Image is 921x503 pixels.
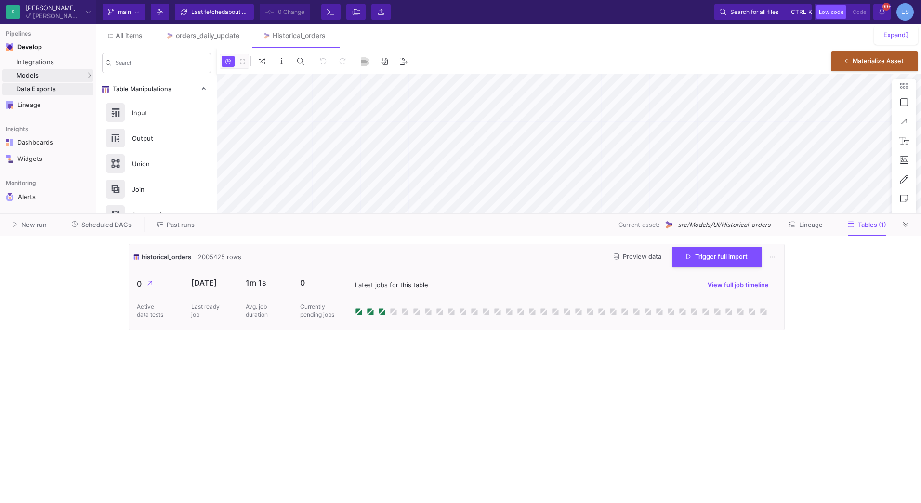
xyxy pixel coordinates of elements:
div: Union [126,157,193,171]
button: Lineage [777,217,834,232]
a: Navigation iconLineage [2,97,93,113]
span: 2005425 rows [195,252,241,261]
span: New run [21,221,47,228]
button: Output [96,125,217,151]
span: Scheduled DAGs [81,221,132,228]
button: Scheduled DAGs [60,217,144,232]
button: Materialize Asset [831,51,918,71]
p: 0 [137,278,176,290]
span: Past runs [167,221,195,228]
img: UI Model [664,220,674,230]
button: Union [96,151,217,176]
img: Navigation icon [6,193,14,201]
div: Aggregations [126,208,193,222]
button: ctrlk [788,6,806,18]
a: Integrations [2,56,93,68]
span: Materialize Asset [853,57,904,65]
span: src/Models/UI/Historical_orders [678,220,771,229]
div: Widgets [17,155,80,163]
span: Tables (1) [858,221,886,228]
div: Lineage [17,101,80,109]
a: Data Exports [2,83,93,95]
div: Join [126,182,193,197]
div: ES [896,3,914,21]
a: Navigation iconWidgets [2,151,93,167]
p: Active data tests [137,303,166,318]
img: Navigation icon [6,155,13,163]
button: 99+ [873,4,891,20]
a: Navigation iconDashboards [2,135,93,150]
span: All items [116,32,143,40]
img: Tab icon [263,32,271,40]
div: K [6,5,20,19]
img: icon [133,252,140,261]
a: Navigation iconAlerts [2,189,93,205]
img: Tab icon [166,32,174,40]
img: Navigation icon [6,101,13,109]
div: orders_daily_update [176,32,239,40]
mat-expansion-panel-header: Navigation iconDevelop [2,40,93,55]
span: k [808,6,812,18]
button: Low code [816,5,846,19]
span: Low code [819,9,843,15]
span: Current asset: [618,220,660,229]
mat-expansion-panel-header: Table Manipulations [96,78,217,100]
div: Develop [17,43,32,51]
span: Preview data [614,253,661,260]
img: Navigation icon [6,43,13,51]
button: Last fetchedabout 23 hours ago [175,4,254,20]
button: Code [850,5,869,19]
button: main [103,4,145,20]
button: Join [96,176,217,202]
span: Code [853,9,866,15]
button: Past runs [145,217,206,232]
img: Navigation icon [6,139,13,146]
span: View full job timeline [708,281,769,288]
span: Models [16,72,39,79]
div: [PERSON_NAME] [33,13,82,19]
span: Latest jobs for this table [355,280,428,289]
div: Last fetched [191,5,249,19]
button: Tables (1) [836,217,898,232]
button: ES [894,3,914,21]
div: Alerts [18,193,80,201]
p: Currently pending jobs [300,303,339,318]
p: [DATE] [191,278,230,287]
p: 0 [300,278,339,287]
span: historical_orders [142,252,191,261]
div: Input [126,106,193,120]
span: 99+ [882,3,890,11]
button: Aggregations [96,202,217,227]
button: New run [1,217,58,232]
p: Last ready job [191,303,220,318]
div: Table Manipulations [96,100,217,257]
button: View full job timeline [700,278,776,292]
button: Search for all filesctrlk [714,4,812,20]
button: Input [96,100,217,125]
span: Trigger full import [686,253,748,260]
input: Search [116,61,207,68]
p: Avg. job duration [246,303,275,318]
div: [PERSON_NAME] [26,5,82,11]
div: Dashboards [17,139,80,146]
span: about 23 hours ago [225,8,277,15]
span: ctrl [791,6,806,18]
span: Search for all files [730,5,778,19]
button: Preview data [606,250,669,265]
p: 1m 1s [246,278,285,287]
span: main [118,5,131,19]
div: Historical_orders [273,32,326,40]
button: Trigger full import [672,247,762,267]
span: Lineage [799,221,823,228]
div: Output [126,131,193,146]
div: Integrations [16,58,91,66]
div: Data Exports [16,85,91,93]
